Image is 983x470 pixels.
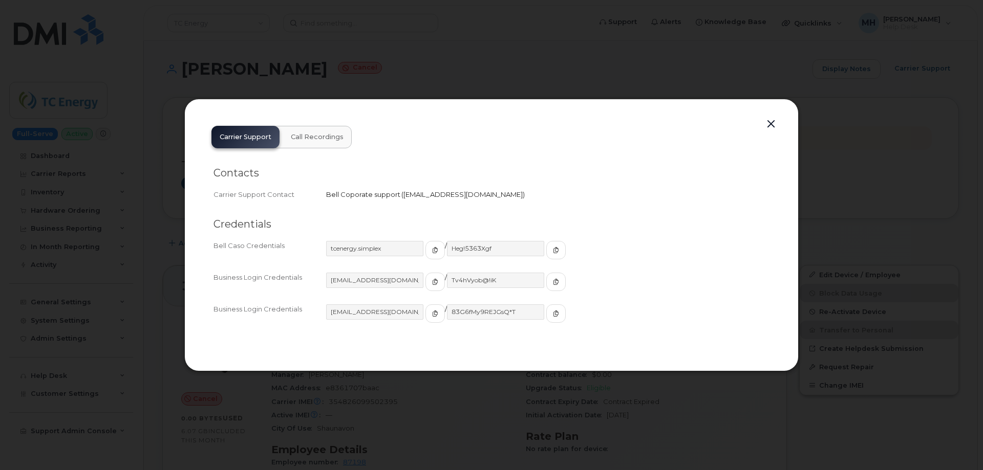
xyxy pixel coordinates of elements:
div: Business Login Credentials [213,273,326,300]
h2: Contacts [213,167,770,180]
button: copy to clipboard [425,304,445,323]
button: copy to clipboard [546,273,566,291]
button: copy to clipboard [425,241,445,259]
iframe: Messenger Launcher [938,426,975,462]
h2: Credentials [213,218,770,231]
div: Business Login Credentials [213,304,326,332]
div: / [326,241,770,268]
button: copy to clipboard [546,241,566,259]
button: copy to clipboard [425,273,445,291]
span: Bell Coporate support [326,190,400,198]
div: Bell Caso Credentials [213,241,326,268]
div: / [326,304,770,332]
div: / [326,273,770,300]
button: copy to clipboard [546,304,566,323]
div: Carrier Support Contact [213,190,326,199]
span: [EMAIL_ADDRESS][DOMAIN_NAME] [403,190,523,198]
span: Call Recordings [291,133,344,141]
